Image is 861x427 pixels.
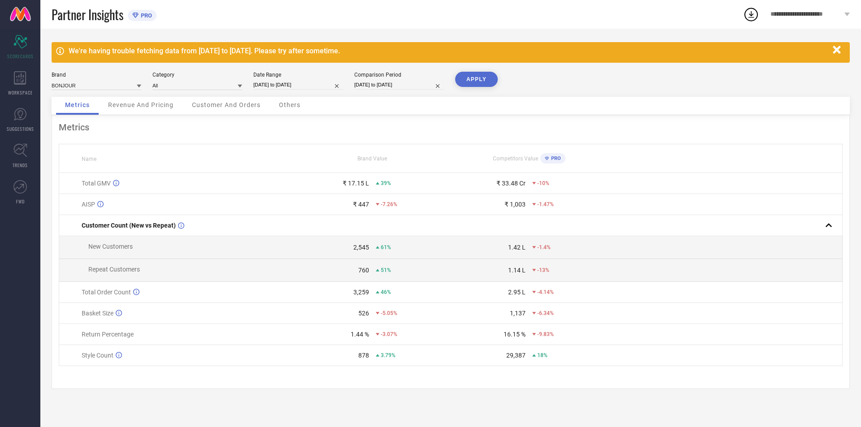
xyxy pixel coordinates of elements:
[549,155,561,161] span: PRO
[354,80,444,90] input: Select comparison period
[353,244,369,251] div: 2,545
[357,155,387,162] span: Brand Value
[537,310,554,316] span: -6.34%
[108,101,174,108] span: Revenue And Pricing
[192,101,261,108] span: Customer And Orders
[59,122,843,133] div: Metrics
[82,201,95,208] span: AISP
[504,201,526,208] div: ₹ 1,003
[351,331,369,338] div: 1.44 %
[508,289,526,296] div: 2.95 L
[743,6,759,22] div: Open download list
[537,180,549,186] span: -10%
[52,72,141,78] div: Brand
[381,331,397,337] span: -3.07%
[508,244,526,251] div: 1.42 L
[52,5,123,24] span: Partner Insights
[496,180,526,187] div: ₹ 33.48 Cr
[455,72,498,87] button: APPLY
[82,180,111,187] span: Total GMV
[354,72,444,78] div: Comparison Period
[358,267,369,274] div: 760
[65,101,90,108] span: Metrics
[82,222,176,229] span: Customer Count (New vs Repeat)
[493,155,538,162] span: Competitors Value
[253,80,343,90] input: Select date range
[537,352,548,358] span: 18%
[69,47,828,55] div: We're having trouble fetching data from [DATE] to [DATE]. Please try after sometime.
[510,310,526,317] div: 1,137
[353,289,369,296] div: 3,259
[343,180,369,187] div: ₹ 17.15 L
[381,289,391,295] span: 46%
[82,156,96,162] span: Name
[537,267,549,273] span: -13%
[88,266,140,273] span: Repeat Customers
[381,244,391,250] span: 61%
[353,201,369,208] div: ₹ 447
[253,72,343,78] div: Date Range
[82,331,134,338] span: Return Percentage
[279,101,300,108] span: Others
[381,267,391,273] span: 51%
[506,352,526,359] div: 29,387
[381,201,397,207] span: -7.26%
[88,243,133,250] span: New Customers
[504,331,526,338] div: 16.15 %
[152,72,242,78] div: Category
[381,310,397,316] span: -5.05%
[537,201,554,207] span: -1.47%
[381,180,391,186] span: 39%
[508,267,526,274] div: 1.14 L
[537,289,554,295] span: -4.14%
[7,125,34,132] span: SUGGESTIONS
[381,352,396,358] span: 3.79%
[358,352,369,359] div: 878
[7,53,34,60] span: SCORECARDS
[537,331,554,337] span: -9.83%
[537,244,551,250] span: -1.4%
[16,198,25,205] span: FWD
[82,352,113,359] span: Style Count
[358,310,369,317] div: 526
[13,162,28,168] span: TRENDS
[82,289,131,296] span: Total Order Count
[139,12,152,19] span: PRO
[82,310,113,317] span: Basket Size
[8,89,33,96] span: WORKSPACE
